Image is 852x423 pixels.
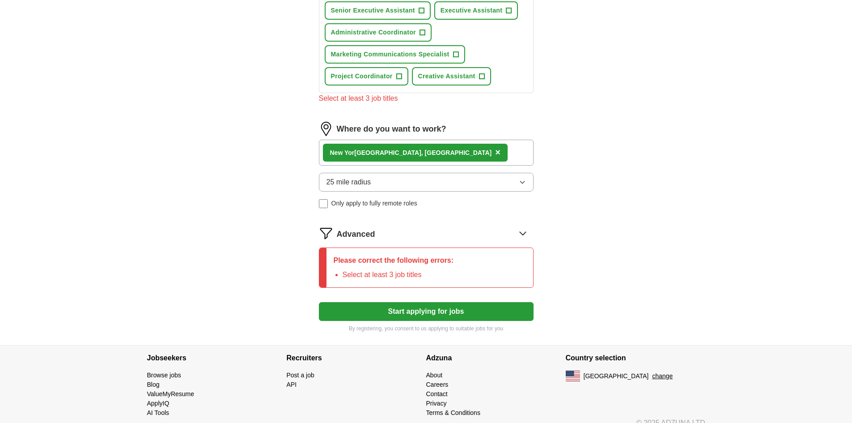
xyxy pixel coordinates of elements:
[330,149,355,156] strong: New Yor
[652,372,673,381] button: change
[412,67,491,85] button: Creative Assistant
[147,381,160,388] a: Blog
[147,400,170,407] a: ApplyIQ
[331,72,393,81] span: Project Coordinator
[331,28,416,37] span: Administrative Coordinator
[331,199,417,208] span: Only apply to fully remote roles
[319,199,328,208] input: Only apply to fully remote roles
[334,255,454,266] p: Please correct the following errors:
[325,23,432,42] button: Administrative Coordinator
[147,409,170,416] a: AI Tools
[326,177,371,188] span: 25 mile radius
[319,173,534,192] button: 25 mile radius
[331,50,449,59] span: Marketing Communications Specialist
[147,390,195,397] a: ValueMyResume
[319,325,534,333] p: By registering, you consent to us applying to suitable jobs for you
[426,400,447,407] a: Privacy
[325,45,465,64] button: Marketing Communications Specialist
[426,372,443,379] a: About
[319,226,333,240] img: filter
[343,269,454,280] li: Select at least 3 job titles
[330,148,492,158] div: [GEOGRAPHIC_DATA], [GEOGRAPHIC_DATA]
[426,381,449,388] a: Careers
[495,147,500,157] span: ×
[319,122,333,136] img: location.png
[495,146,500,159] button: ×
[287,381,297,388] a: API
[325,67,408,85] button: Project Coordinator
[337,228,375,240] span: Advanced
[566,346,705,371] h4: Country selection
[418,72,475,81] span: Creative Assistant
[434,1,518,20] button: Executive Assistant
[426,390,448,397] a: Contact
[566,371,580,381] img: US flag
[319,302,534,321] button: Start applying for jobs
[319,93,534,104] div: Select at least 3 job titles
[441,6,502,15] span: Executive Assistant
[325,1,431,20] button: Senior Executive Assistant
[287,372,314,379] a: Post a job
[337,123,446,135] label: Where do you want to work?
[147,372,181,379] a: Browse jobs
[584,372,649,381] span: [GEOGRAPHIC_DATA]
[426,409,480,416] a: Terms & Conditions
[331,6,415,15] span: Senior Executive Assistant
